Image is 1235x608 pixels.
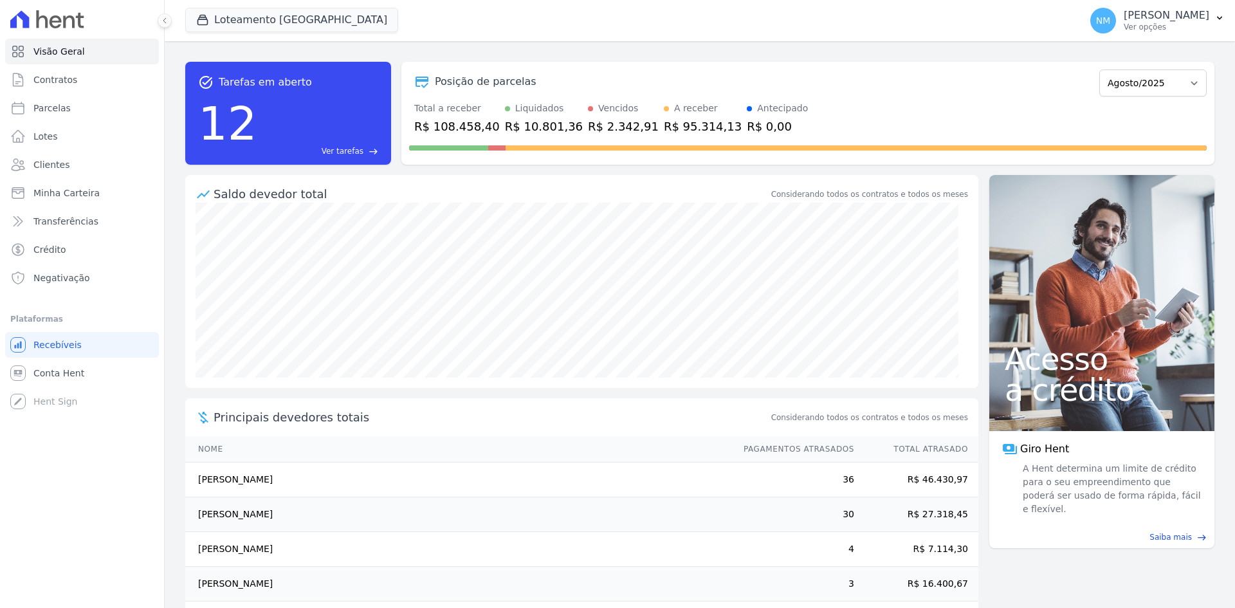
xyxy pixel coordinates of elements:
[219,75,312,90] span: Tarefas em aberto
[33,45,85,58] span: Visão Geral
[855,463,978,497] td: R$ 46.430,97
[771,189,968,200] div: Considerando todos os contratos e todos os meses
[5,180,159,206] a: Minha Carteira
[1020,462,1202,516] span: A Hent determina um limite de crédito para o seu empreendimento que poderá ser usado de forma ráp...
[598,102,638,115] div: Vencidos
[5,208,159,234] a: Transferências
[757,102,808,115] div: Antecipado
[214,409,769,426] span: Principais devedores totais
[198,90,257,157] div: 12
[33,187,100,199] span: Minha Carteira
[33,215,98,228] span: Transferências
[369,147,378,156] span: east
[5,124,159,149] a: Lotes
[33,130,58,143] span: Lotes
[731,463,855,497] td: 36
[1124,22,1209,32] p: Ver opções
[997,531,1207,543] a: Saiba mais east
[664,118,742,135] div: R$ 95.314,13
[5,95,159,121] a: Parcelas
[185,567,731,602] td: [PERSON_NAME]
[1020,441,1069,457] span: Giro Hent
[674,102,718,115] div: A receber
[185,436,731,463] th: Nome
[855,532,978,567] td: R$ 7.114,30
[33,243,66,256] span: Crédito
[515,102,564,115] div: Liquidados
[505,118,583,135] div: R$ 10.801,36
[1149,531,1192,543] span: Saiba mais
[747,118,808,135] div: R$ 0,00
[33,272,90,284] span: Negativação
[33,158,69,171] span: Clientes
[5,152,159,178] a: Clientes
[5,237,159,263] a: Crédito
[5,265,159,291] a: Negativação
[5,67,159,93] a: Contratos
[855,567,978,602] td: R$ 16.400,67
[5,39,159,64] a: Visão Geral
[262,145,378,157] a: Ver tarefas east
[10,311,154,327] div: Plataformas
[33,367,84,380] span: Conta Hent
[1005,374,1199,405] span: a crédito
[5,332,159,358] a: Recebíveis
[185,8,398,32] button: Loteamento [GEOGRAPHIC_DATA]
[33,102,71,115] span: Parcelas
[414,118,500,135] div: R$ 108.458,40
[5,360,159,386] a: Conta Hent
[198,75,214,90] span: task_alt
[214,185,769,203] div: Saldo devedor total
[414,102,500,115] div: Total a receber
[1124,9,1209,22] p: [PERSON_NAME]
[185,497,731,532] td: [PERSON_NAME]
[1005,344,1199,374] span: Acesso
[1197,533,1207,542] span: east
[1080,3,1235,39] button: NM [PERSON_NAME] Ver opções
[771,412,968,423] span: Considerando todos os contratos e todos os meses
[435,74,536,89] div: Posição de parcelas
[731,532,855,567] td: 4
[855,497,978,532] td: R$ 27.318,45
[185,532,731,567] td: [PERSON_NAME]
[588,118,659,135] div: R$ 2.342,91
[33,73,77,86] span: Contratos
[731,497,855,532] td: 30
[1096,16,1111,25] span: NM
[322,145,363,157] span: Ver tarefas
[731,567,855,602] td: 3
[33,338,82,351] span: Recebíveis
[185,463,731,497] td: [PERSON_NAME]
[855,436,978,463] th: Total Atrasado
[731,436,855,463] th: Pagamentos Atrasados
